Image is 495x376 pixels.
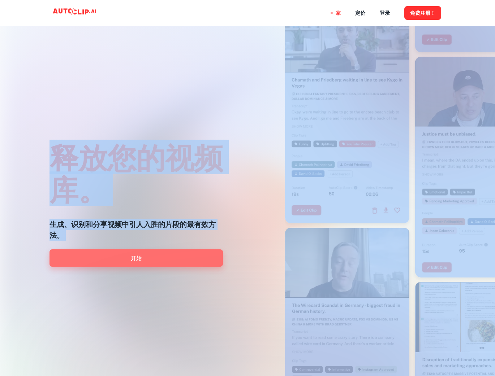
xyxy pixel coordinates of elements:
font: 免费注册！ [410,10,435,16]
font: 生成、识别和分享视频中引人入胜的片段的最有效方法。 [49,220,216,240]
font: 家 [336,10,341,16]
font: 登录 [380,10,390,16]
button: 免费注册！ [404,6,441,19]
font: 开始 [131,255,142,261]
font: 定价 [355,10,365,16]
a: 开始 [49,249,223,267]
font: 释放您的视频库。 [49,140,223,206]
